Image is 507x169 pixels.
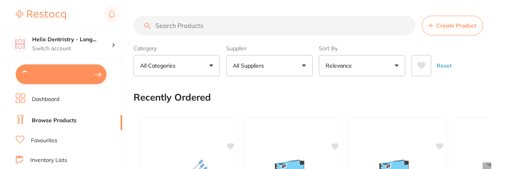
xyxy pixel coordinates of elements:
a: Dashboard [32,96,59,103]
button: Create Product [422,16,483,35]
button: Reset [434,55,454,76]
button: Relevance [319,55,405,76]
label: Category [134,45,220,52]
a: Favourites [31,137,57,145]
img: Restocq Logo [16,10,66,20]
p: All Categories [140,62,179,70]
label: Supplier [226,45,313,52]
button: All Categories [134,55,220,76]
img: Helix Dentristry - Long Jetty [12,36,28,52]
p: Switch account [32,45,112,53]
p: All Suppliers [233,62,267,70]
input: Search Products [134,16,415,35]
a: Browse Products [32,117,77,125]
h4: Helix Dentristry - Long Jetty [32,36,112,44]
label: Sort By [319,45,405,52]
button: All Suppliers [226,55,313,76]
span: Create Product [436,22,476,29]
a: Restocq Logo [16,6,66,24]
a: Inventory Lists [30,156,67,164]
p: Relevance [326,62,355,70]
h2: Recently Ordered [134,92,211,103]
